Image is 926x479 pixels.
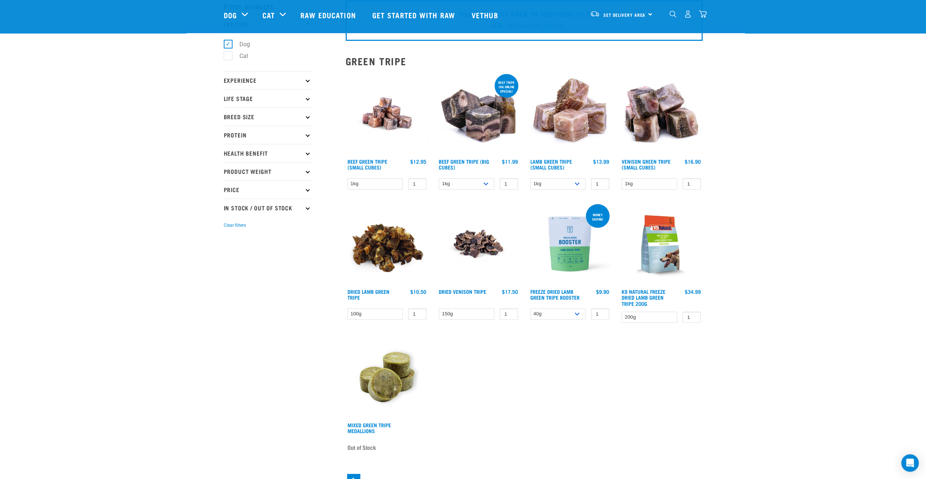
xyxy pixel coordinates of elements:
[410,159,426,164] div: $12.95
[346,336,429,418] img: Mixed Green Tripe
[622,160,671,168] a: Venison Green Tripe (Small Cubes)
[529,203,611,285] img: Freeze Dried Lamb Green Tripe
[699,10,707,18] img: home-icon@2x.png
[224,71,311,89] p: Experience
[530,290,580,299] a: Freeze Dried Lamb Green Tripe Booster
[224,89,311,108] p: Life Stage
[439,160,489,168] a: Beef Green Tripe (Big Cubes)
[224,144,311,162] p: Health Benefit
[347,424,391,432] a: Mixed Green Tripe Medallions
[622,290,665,304] a: K9 Natural Freeze Dried Lamb Green Tripe 200g
[683,178,701,190] input: 1
[596,289,609,295] div: $9.90
[620,73,703,155] img: 1079 Green Tripe Venison 01
[685,159,701,164] div: $16.90
[346,55,703,67] h2: Green Tripe
[591,178,609,190] input: 1
[685,289,701,295] div: $34.99
[669,11,676,17] img: home-icon-1@2x.png
[228,40,253,49] label: Dog
[224,199,311,217] p: In Stock / Out Of Stock
[586,209,610,225] div: Money saving!
[228,51,251,61] label: Cat
[224,222,246,229] button: Clear filters
[495,77,518,97] div: Beef tripe 1kg online special!
[502,159,518,164] div: $11.99
[262,9,275,20] a: Cat
[293,0,365,30] a: Raw Education
[224,180,311,199] p: Price
[224,108,311,126] p: Breed Size
[683,312,701,323] input: 1
[410,289,426,295] div: $10.50
[224,162,311,180] p: Product Weight
[591,308,609,320] input: 1
[365,0,464,30] a: Get started with Raw
[590,11,600,17] img: van-moving.png
[346,73,429,155] img: Beef Tripe Bites 1634
[346,203,429,285] img: Pile Of Dried Lamb Tripe For Pets
[347,442,376,453] span: Out of Stock
[500,178,518,190] input: 1
[901,454,919,472] div: Open Intercom Messenger
[464,0,507,30] a: Vethub
[502,289,518,295] div: $17.50
[408,178,426,190] input: 1
[408,308,426,320] input: 1
[530,160,572,168] a: Lamb Green Tripe (Small Cubes)
[437,73,520,155] img: 1044 Green Tripe Beef
[347,160,387,168] a: Beef Green Tripe (Small Cubes)
[347,290,389,299] a: Dried Lamb Green Tripe
[439,290,486,293] a: Dried Venison Tripe
[529,73,611,155] img: 1133 Green Tripe Lamb Small Cubes 01
[500,308,518,320] input: 1
[684,10,692,18] img: user.png
[603,13,646,16] span: Set Delivery Area
[620,203,703,285] img: K9 Square
[224,9,237,20] a: Dog
[593,159,609,164] div: $13.99
[224,126,311,144] p: Protein
[437,203,520,285] img: Dried Vension Tripe 1691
